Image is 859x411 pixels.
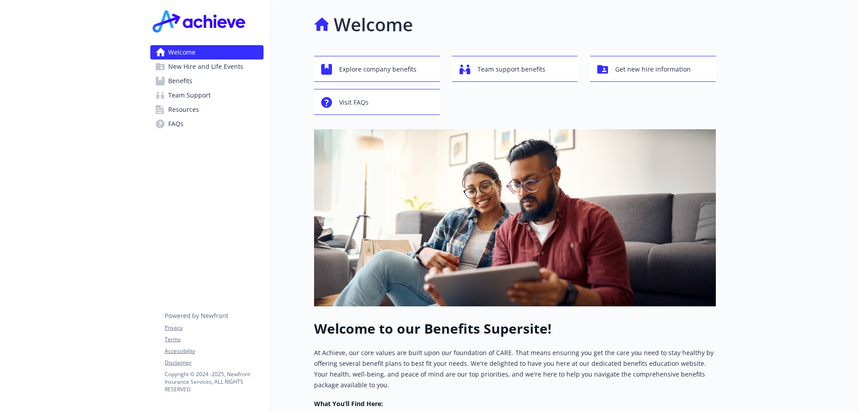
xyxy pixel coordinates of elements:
span: Resources [168,102,199,117]
a: Resources [150,102,264,117]
a: Privacy [165,324,263,332]
span: Explore company benefits [339,61,417,78]
span: Visit FAQs [339,94,369,111]
a: New Hire and Life Events [150,59,264,74]
a: Welcome [150,45,264,59]
a: FAQs [150,117,264,131]
a: Accessibility [165,347,263,355]
a: Disclaimer [165,359,263,367]
a: Team Support [150,88,264,102]
h1: Welcome to our Benefits Supersite! [314,321,716,337]
h1: Welcome [334,11,413,38]
span: Benefits [168,74,192,88]
p: At Achieve, our core values are built upon our foundation of CARE. That means ensuring you get th... [314,347,716,390]
p: Copyright © 2024 - 2025 , Newfront Insurance Services, ALL RIGHTS RESERVED [165,370,263,393]
span: Team support benefits [477,61,545,78]
strong: What You’ll Find Here: [314,399,383,408]
button: Get new hire information [590,56,716,82]
button: Team support benefits [452,56,578,82]
a: Benefits [150,74,264,88]
span: Team Support [168,88,211,102]
a: Terms [165,335,263,343]
img: overview page banner [314,129,716,306]
button: Explore company benefits [314,56,440,82]
span: Welcome [168,45,196,59]
button: Visit FAQs [314,89,440,115]
span: FAQs [168,117,183,131]
span: Get new hire information [615,61,691,78]
span: New Hire and Life Events [168,59,243,74]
